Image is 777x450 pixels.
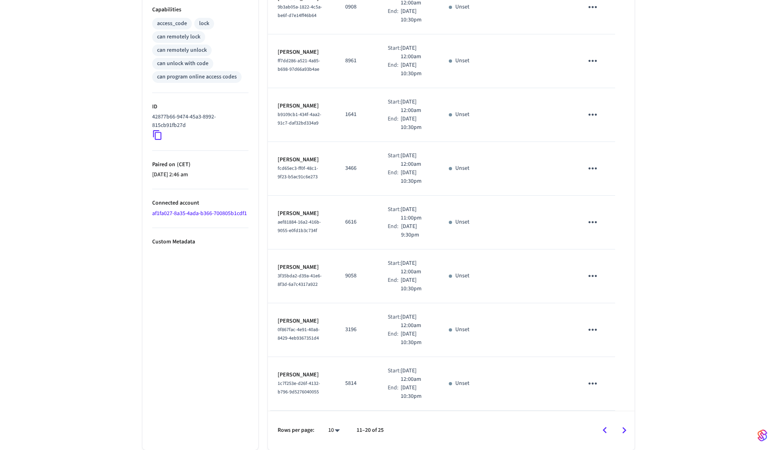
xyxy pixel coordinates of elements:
[157,59,208,68] div: can unlock with code
[278,263,326,272] p: [PERSON_NAME]
[152,161,248,169] p: Paired on
[152,6,248,14] p: Capabilities
[157,46,207,55] div: can remotely unlock
[345,379,368,388] p: 5814
[357,426,384,435] p: 11–20 of 25
[401,384,430,401] p: [DATE] 10:30pm
[324,425,344,436] div: 10
[345,218,368,226] p: 6616
[758,429,767,442] img: SeamLogoGradient.69752ec5.svg
[278,326,320,342] span: 0f867fac-4e91-40a8-8429-4eb9367351d4
[278,273,322,288] span: 3f35bda2-d39a-41e6-8f3d-6a7c4317a922
[345,164,368,173] p: 3466
[388,169,401,186] div: End:
[388,205,401,222] div: Start:
[401,152,430,169] p: [DATE] 12:00am
[388,222,401,239] div: End:
[278,111,321,127] span: b9109cb1-434f-4aa2-91c7-daf32bd334a9
[157,73,237,81] div: can program online access codes
[278,380,320,395] span: 1c7f253e-d26f-4132-b796-9d5276040055
[455,379,469,388] p: Unset
[278,165,318,180] span: fcd65ec3-ff0f-48c1-9f23-b5ac91c6e273
[388,61,401,78] div: End:
[152,103,248,111] p: ID
[615,421,634,440] button: Go to next page
[278,102,326,110] p: [PERSON_NAME]
[278,371,326,379] p: [PERSON_NAME]
[401,276,430,293] p: [DATE] 10:30pm
[388,98,401,115] div: Start:
[455,110,469,119] p: Unset
[278,317,326,325] p: [PERSON_NAME]
[388,313,401,330] div: Start:
[278,209,326,218] p: [PERSON_NAME]
[455,325,469,334] p: Unset
[278,426,314,435] p: Rows per page:
[401,222,429,239] p: [DATE] 9:30pm
[152,238,248,246] p: Custom Metadata
[199,19,209,28] div: lock
[388,367,401,384] div: Start:
[388,259,401,276] div: Start:
[401,98,430,115] p: [DATE] 12:00am
[388,44,401,61] div: Start:
[401,61,430,78] p: [DATE] 10:30pm
[278,219,321,234] span: aef81884-16a2-416b-9055-e0fd1b3c734f
[388,7,401,24] div: End:
[388,152,401,169] div: Start:
[152,199,248,207] p: Connected account
[388,330,401,347] div: End:
[157,33,200,41] div: can remotely lock
[401,115,430,132] p: [DATE] 10:30pm
[152,209,247,218] a: af1fa027-8a35-4ada-b366-700805b1cdf1
[455,218,469,226] p: Unset
[345,272,368,280] p: 9058
[401,169,430,186] p: [DATE] 10:30pm
[401,7,430,24] p: [DATE] 10:30pm
[388,276,401,293] div: End:
[401,330,430,347] p: [DATE] 10:30pm
[455,272,469,280] p: Unset
[401,44,430,61] p: [DATE] 12:00am
[345,3,368,11] p: 0908
[401,367,430,384] p: [DATE] 12:00am
[345,57,368,65] p: 8961
[388,115,401,132] div: End:
[157,19,187,28] div: access_code
[345,110,368,119] p: 1641
[388,384,401,401] div: End:
[345,325,368,334] p: 3196
[278,57,320,73] span: ff7dd286-a521-4a85-b698-97d66a93b4ae
[152,113,245,130] p: 42877b66-9474-45a3-8992-815cb91fb27d
[152,171,248,179] p: [DATE] 2:46 am
[401,313,430,330] p: [DATE] 12:00am
[175,161,191,169] span: ( CET )
[455,164,469,173] p: Unset
[401,205,430,222] p: [DATE] 11:00pm
[455,3,469,11] p: Unset
[278,48,326,57] p: [PERSON_NAME]
[401,259,430,276] p: [DATE] 12:00am
[278,4,322,19] span: 9b3ab05a-1822-4c5a-be6f-d7e14ff46b64
[595,421,614,440] button: Go to previous page
[278,156,326,164] p: [PERSON_NAME]
[455,57,469,65] p: Unset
